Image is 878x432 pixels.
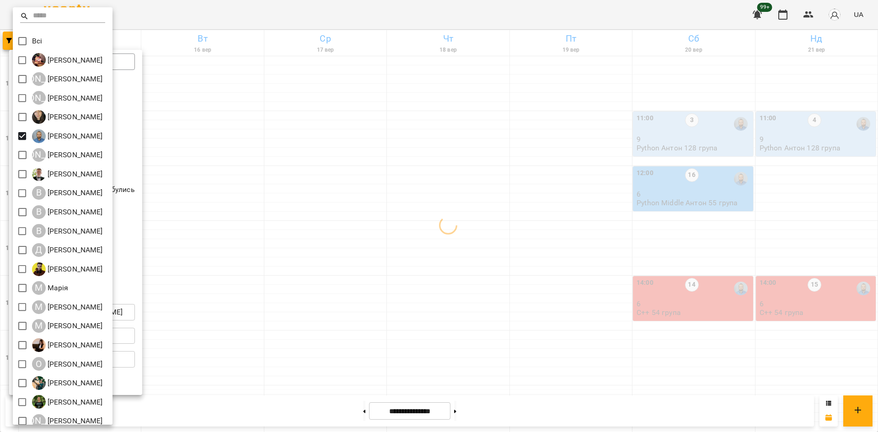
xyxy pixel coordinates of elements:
div: М [32,319,46,333]
div: [PERSON_NAME] [32,91,46,105]
p: [PERSON_NAME] [46,93,103,104]
p: [PERSON_NAME] [46,149,103,160]
div: Антон Костюк [32,129,103,143]
div: Вадим Моргун [32,167,103,181]
a: Д [PERSON_NAME] [32,262,103,276]
p: [PERSON_NAME] [46,169,103,180]
a: В [PERSON_NAME] [32,224,103,238]
a: [PERSON_NAME] [PERSON_NAME] [32,148,103,162]
p: [PERSON_NAME] [46,359,103,370]
p: [PERSON_NAME] [46,226,103,237]
div: Денис Замрій [32,243,103,257]
a: М [PERSON_NAME] [32,300,103,314]
img: А [32,129,46,143]
a: В [PERSON_NAME] [32,167,103,181]
a: [PERSON_NAME] [PERSON_NAME] [32,72,103,86]
p: [PERSON_NAME] [46,320,103,331]
div: М [32,281,46,295]
p: [PERSON_NAME] [46,340,103,351]
p: [PERSON_NAME] [46,416,103,427]
img: І [32,53,46,67]
a: М [PERSON_NAME] [32,319,103,333]
div: Аліна Москаленко [32,91,103,105]
p: [PERSON_NAME] [46,131,103,142]
div: Віталій Кадуха [32,224,103,238]
a: А [PERSON_NAME] [32,129,103,143]
img: Н [32,338,46,352]
a: Н [PERSON_NAME] [32,338,103,352]
a: М Марія [32,281,69,295]
a: О [PERSON_NAME] [32,376,103,390]
a: Р [PERSON_NAME] [32,395,103,409]
img: А [32,110,46,124]
div: В [32,224,46,238]
div: О [32,357,46,371]
div: В [32,186,46,200]
p: [PERSON_NAME] [46,55,103,66]
p: [PERSON_NAME] [46,74,103,85]
div: Роман Ованенко [32,395,103,409]
div: Володимир Ярошинський [32,205,103,219]
div: Михайло Поліщук [32,319,103,333]
div: Надія Шрай [32,338,103,352]
a: І [PERSON_NAME] [32,53,103,67]
div: Оксана Кочанова [32,357,103,371]
div: Анастасія Герус [32,110,103,124]
div: [PERSON_NAME] [32,72,46,86]
div: Владислав Границький [32,186,103,200]
div: Д [32,243,46,257]
a: [PERSON_NAME] [PERSON_NAME] [32,414,103,428]
div: Альберт Волков [32,72,103,86]
div: [PERSON_NAME] [32,414,46,428]
a: Д [PERSON_NAME] [32,243,103,257]
a: О [PERSON_NAME] [32,357,103,371]
div: В [32,205,46,219]
a: В [PERSON_NAME] [32,186,103,200]
p: [PERSON_NAME] [46,187,103,198]
p: [PERSON_NAME] [46,245,103,256]
a: [PERSON_NAME] [PERSON_NAME] [32,91,103,105]
div: Денис Пущало [32,262,103,276]
div: Ольга Мизюк [32,376,103,390]
img: В [32,167,46,181]
p: [PERSON_NAME] [46,207,103,218]
p: Марія [46,283,69,293]
div: М [32,300,46,314]
img: Р [32,395,46,409]
div: Юрій Шпак [32,414,103,428]
p: [PERSON_NAME] [46,378,103,389]
img: Д [32,262,46,276]
a: А [PERSON_NAME] [32,110,103,124]
div: [PERSON_NAME] [32,148,46,162]
div: Микита Пономарьов [32,300,103,314]
p: [PERSON_NAME] [46,302,103,313]
div: Ілля Петруша [32,53,103,67]
div: Марія [32,281,69,295]
p: Всі [32,36,42,47]
p: [PERSON_NAME] [46,264,103,275]
img: О [32,376,46,390]
p: [PERSON_NAME] [46,397,103,408]
a: В [PERSON_NAME] [32,205,103,219]
p: [PERSON_NAME] [46,112,103,123]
